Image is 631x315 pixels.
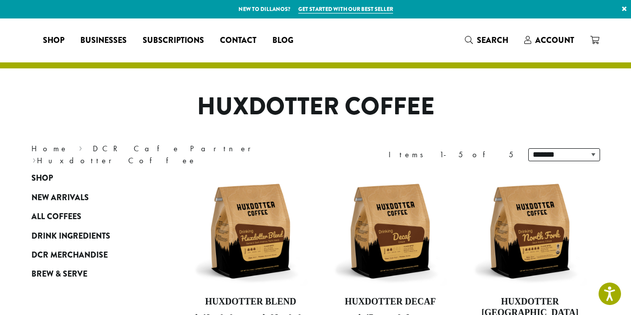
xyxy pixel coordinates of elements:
a: Search [457,32,516,48]
h4: Huxdotter Blend [194,297,308,308]
a: Home [31,143,68,154]
span: › [79,139,82,155]
a: New Arrivals [31,188,151,207]
img: Huxdotter-Coffee-North-Fork-12oz-Web.jpg [472,174,587,289]
img: Huxdotter-Coffee-Huxdotter-Blend-12oz-Web.jpg [193,174,308,289]
span: Search [477,34,508,46]
span: New Arrivals [31,192,89,204]
span: Account [535,34,574,46]
span: Subscriptions [143,34,204,47]
span: Brew & Serve [31,268,87,281]
a: Get started with our best seller [298,5,393,13]
span: All Coffees [31,211,81,223]
span: Blog [272,34,293,47]
span: DCR Merchandise [31,249,108,262]
a: All Coffees [31,207,151,226]
div: Items 1-5 of 5 [389,149,513,161]
span: Businesses [80,34,127,47]
span: Drink Ingredients [31,230,110,243]
a: Shop [31,169,151,188]
span: Shop [43,34,64,47]
span: › [32,151,36,167]
a: Shop [35,32,72,48]
a: DCR Merchandise [31,246,151,265]
a: Drink Ingredients [31,226,151,245]
span: Contact [220,34,256,47]
span: Shop [31,172,53,185]
h4: Huxdotter Decaf [333,297,447,308]
nav: Breadcrumb [31,143,301,167]
img: Huxdotter-Coffee-Decaf-12oz-Web.jpg [333,174,447,289]
a: Brew & Serve [31,265,151,284]
h1: Huxdotter Coffee [24,92,608,121]
a: DCR Cafe Partner [93,143,258,154]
